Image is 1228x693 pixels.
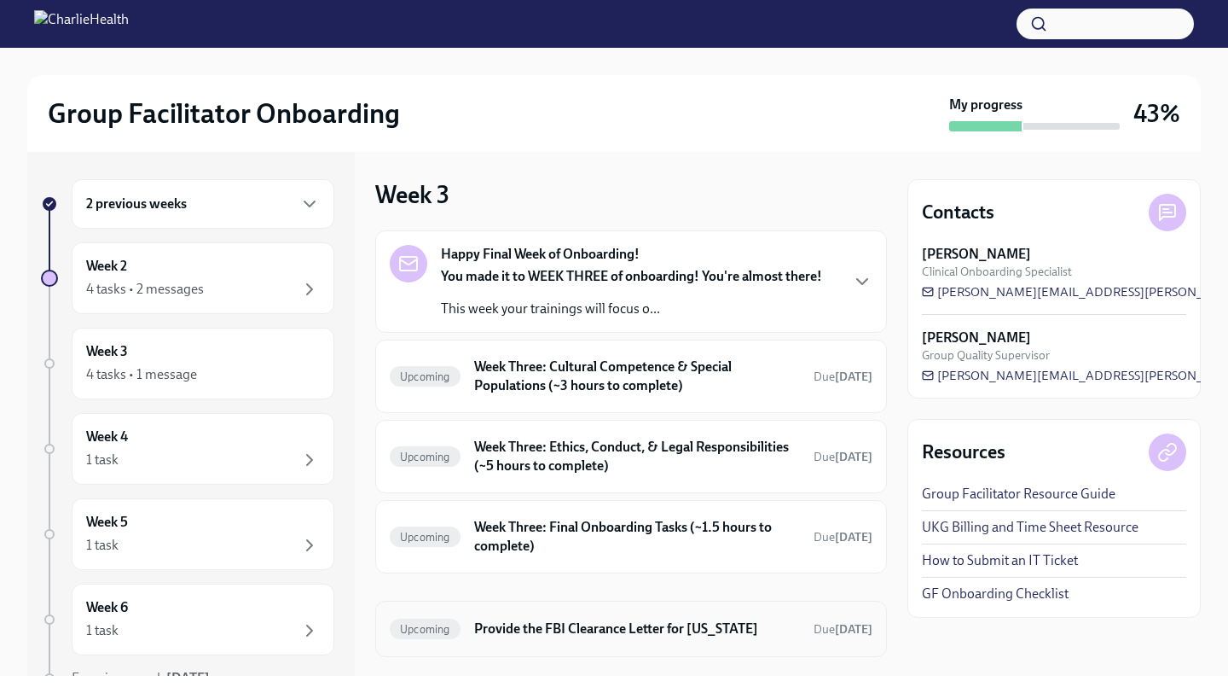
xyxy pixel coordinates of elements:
span: Upcoming [390,451,460,463]
strong: You made it to WEEK THREE of onboarding! You're almost there! [441,268,822,284]
span: Upcoming [390,531,460,544]
strong: [PERSON_NAME] [922,245,1031,264]
a: Week 41 task [41,413,334,485]
a: UKG Billing and Time Sheet Resource [922,518,1138,537]
strong: [DATE] [166,670,210,686]
h6: Week Three: Final Onboarding Tasks (~1.5 hours to complete) [474,518,800,556]
div: 1 task [86,451,119,469]
span: Upcoming [390,370,460,383]
a: UpcomingWeek Three: Final Onboarding Tasks (~1.5 hours to complete)Due[DATE] [390,515,872,559]
strong: [DATE] [835,370,872,384]
h4: Resources [922,440,1005,465]
div: 1 task [86,621,119,640]
h6: Week 2 [86,257,127,276]
img: CharlieHealth [34,10,129,38]
div: 4 tasks • 1 message [86,365,197,384]
h6: Week Three: Cultural Competence & Special Populations (~3 hours to complete) [474,358,800,395]
div: 1 task [86,536,119,555]
h3: 43% [1133,98,1180,129]
div: 4 tasks • 2 messages [86,280,204,299]
h6: Week 6 [86,598,128,617]
a: How to Submit an IT Ticket [922,551,1078,570]
h6: Week 5 [86,513,128,532]
span: Due [814,622,872,637]
a: UpcomingProvide the FBI Clearance Letter for [US_STATE]Due[DATE] [390,615,872,643]
a: Week 24 tasks • 2 messages [41,242,334,314]
h6: Week 4 [86,428,128,446]
h6: Week 3 [86,342,128,361]
h6: Week Three: Ethics, Conduct, & Legal Responsibilities (~5 hours to complete) [474,438,800,475]
p: This week your trainings will focus o... [441,300,822,318]
span: Group Quality Supervisor [922,347,1050,364]
h6: Provide the FBI Clearance Letter for [US_STATE] [474,620,800,638]
strong: [DATE] [835,622,872,637]
strong: [DATE] [835,450,872,464]
h6: 2 previous weeks [86,195,187,213]
strong: [DATE] [835,530,872,544]
span: Due [814,450,872,464]
span: September 21st, 2025 10:00 [814,529,872,545]
a: Week 61 task [41,584,334,655]
span: October 8th, 2025 10:00 [814,621,872,638]
div: 2 previous weeks [72,179,334,229]
strong: My progress [949,96,1022,114]
span: Experience ends [72,670,210,686]
strong: Happy Final Week of Onboarding! [441,245,640,264]
span: September 23rd, 2025 10:00 [814,369,872,385]
h4: Contacts [922,200,994,225]
span: Due [814,530,872,544]
a: Week 34 tasks • 1 message [41,328,334,399]
a: GF Onboarding Checklist [922,585,1069,603]
h3: Week 3 [375,179,449,210]
a: UpcomingWeek Three: Cultural Competence & Special Populations (~3 hours to complete)Due[DATE] [390,354,872,399]
h2: Group Facilitator Onboarding [48,96,400,131]
a: UpcomingWeek Three: Ethics, Conduct, & Legal Responsibilities (~5 hours to complete)Due[DATE] [390,434,872,479]
span: Upcoming [390,623,460,636]
a: Group Facilitator Resource Guide [922,485,1115,504]
span: September 23rd, 2025 10:00 [814,449,872,465]
a: Week 51 task [41,498,334,570]
span: Clinical Onboarding Specialist [922,264,1072,280]
strong: [PERSON_NAME] [922,329,1031,347]
span: Due [814,370,872,384]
